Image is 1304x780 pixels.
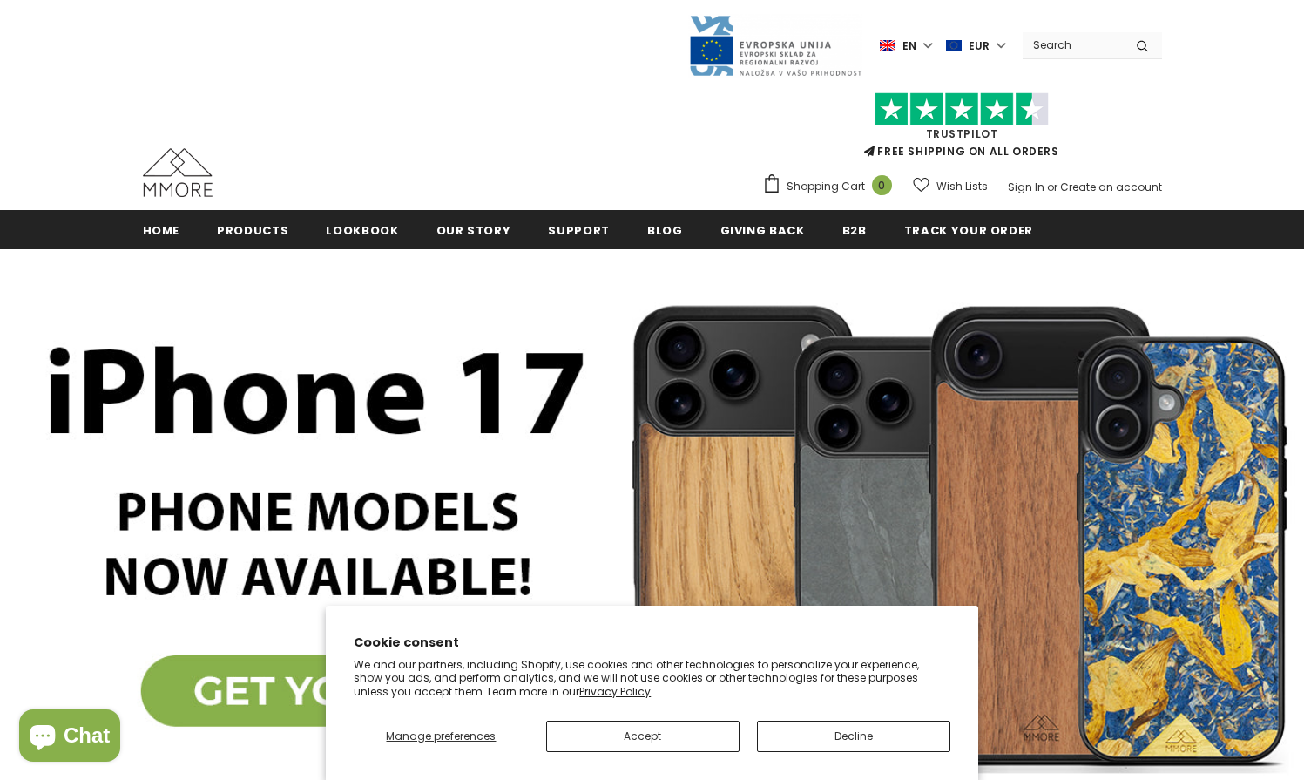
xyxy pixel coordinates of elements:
[354,721,528,752] button: Manage preferences
[969,37,990,55] span: EUR
[904,222,1033,239] span: Track your order
[688,14,862,78] img: Javni Razpis
[688,37,862,52] a: Javni Razpis
[436,222,511,239] span: Our Story
[354,634,950,652] h2: Cookie consent
[880,38,895,53] img: i-lang-1.png
[1060,180,1162,194] a: Create an account
[436,210,511,249] a: Our Story
[546,721,740,752] button: Accept
[1008,180,1044,194] a: Sign In
[386,729,496,743] span: Manage preferences
[720,222,805,239] span: Giving back
[1047,180,1057,194] span: or
[904,210,1033,249] a: Track your order
[14,709,125,766] inbox-online-store-chat: Shopify online store chat
[143,148,213,197] img: MMORE Cases
[326,222,398,239] span: Lookbook
[548,210,610,249] a: support
[762,100,1162,159] span: FREE SHIPPING ON ALL ORDERS
[647,210,683,249] a: Blog
[548,222,610,239] span: support
[902,37,916,55] span: en
[762,173,901,200] a: Shopping Cart 0
[217,210,288,249] a: Products
[217,222,288,239] span: Products
[143,210,180,249] a: Home
[926,126,998,141] a: Trustpilot
[936,178,988,195] span: Wish Lists
[579,684,651,699] a: Privacy Policy
[872,175,892,195] span: 0
[1023,32,1123,58] input: Search Site
[647,222,683,239] span: Blog
[720,210,805,249] a: Giving back
[875,92,1049,126] img: Trust Pilot Stars
[787,178,865,195] span: Shopping Cart
[842,210,867,249] a: B2B
[842,222,867,239] span: B2B
[354,658,950,699] p: We and our partners, including Shopify, use cookies and other technologies to personalize your ex...
[143,222,180,239] span: Home
[326,210,398,249] a: Lookbook
[913,171,988,201] a: Wish Lists
[757,721,950,752] button: Decline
